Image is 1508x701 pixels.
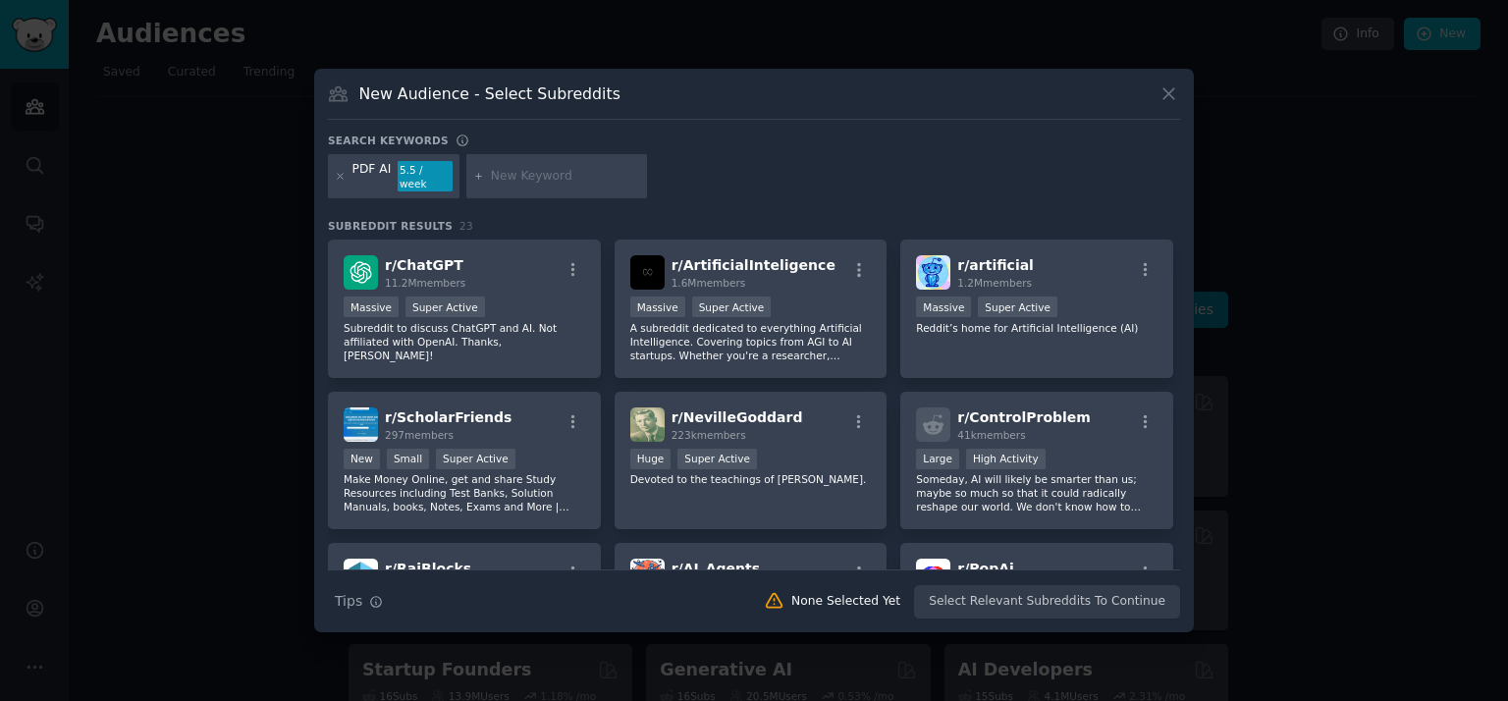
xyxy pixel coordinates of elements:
[916,449,959,469] div: Large
[459,220,473,232] span: 23
[966,449,1046,469] div: High Activity
[916,559,950,593] img: PopAi_
[791,593,900,611] div: None Selected Yet
[344,407,378,442] img: ScholarFriends
[916,255,950,290] img: artificial
[491,168,640,186] input: New Keyword
[328,134,449,147] h3: Search keywords
[387,449,429,469] div: Small
[385,277,465,289] span: 11.2M members
[344,255,378,290] img: ChatGPT
[957,561,1021,576] span: r/ PopAi_
[630,472,872,486] p: Devoted to the teachings of [PERSON_NAME].
[328,584,390,619] button: Tips
[957,277,1032,289] span: 1.2M members
[916,321,1158,335] p: Reddit’s home for Artificial Intelligence (AI)
[672,277,746,289] span: 1.6M members
[405,297,485,317] div: Super Active
[957,409,1091,425] span: r/ ControlProblem
[436,449,515,469] div: Super Active
[344,449,380,469] div: New
[672,409,803,425] span: r/ NevilleGoddard
[385,409,512,425] span: r/ ScholarFriends
[359,83,620,104] h3: New Audience - Select Subreddits
[344,472,585,513] p: Make Money Online, get and share Study Resources including Test Banks, Solution Manuals, books, N...
[328,219,453,233] span: Subreddit Results
[692,297,772,317] div: Super Active
[630,407,665,442] img: NevilleGoddard
[978,297,1057,317] div: Super Active
[344,321,585,362] p: Subreddit to discuss ChatGPT and AI. Not affiliated with OpenAI. Thanks, [PERSON_NAME]!
[335,591,362,612] span: Tips
[916,297,971,317] div: Massive
[352,161,392,192] div: PDF AI
[398,161,453,192] div: 5.5 / week
[957,429,1025,441] span: 41k members
[630,449,672,469] div: Huge
[630,255,665,290] img: ArtificialInteligence
[630,321,872,362] p: A subreddit dedicated to everything Artificial Intelligence. Covering topics from AGI to AI start...
[385,257,463,273] span: r/ ChatGPT
[344,559,378,593] img: RaiBlocks
[957,257,1034,273] span: r/ artificial
[672,429,746,441] span: 223k members
[916,472,1158,513] p: Someday, AI will likely be smarter than us; maybe so much so that it could radically reshape our ...
[344,297,399,317] div: Massive
[630,297,685,317] div: Massive
[672,561,760,576] span: r/ AI_Agents
[385,561,471,576] span: r/ RaiBlocks
[677,449,757,469] div: Super Active
[385,429,454,441] span: 297 members
[630,559,665,593] img: AI_Agents
[672,257,835,273] span: r/ ArtificialInteligence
